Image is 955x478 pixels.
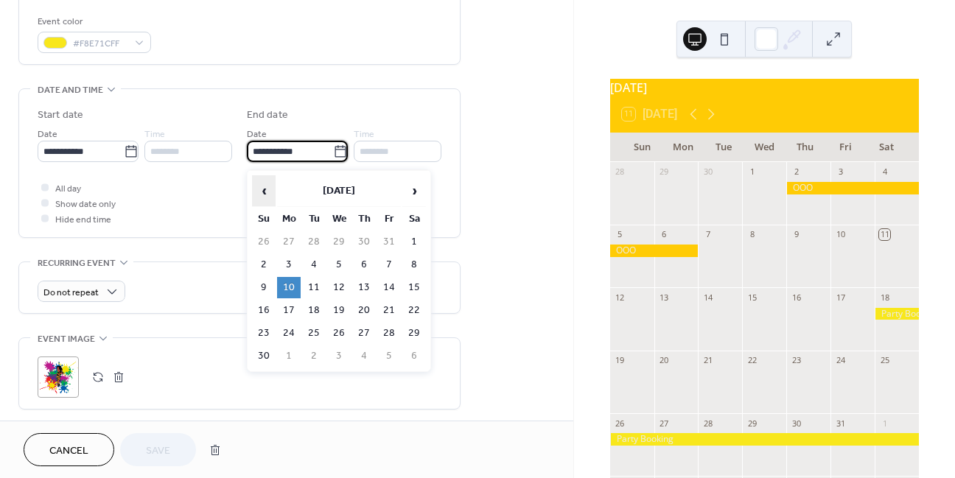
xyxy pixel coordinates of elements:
[786,182,919,194] div: OOO
[302,254,326,275] td: 4
[615,292,626,303] div: 12
[38,127,57,142] span: Date
[277,345,301,367] td: 1
[377,208,401,230] th: Fr
[352,323,376,344] td: 27
[302,277,326,298] td: 11
[615,166,626,178] div: 28
[703,133,744,162] div: Tue
[247,127,267,142] span: Date
[835,166,846,178] div: 3
[73,36,127,52] span: #F8E71CFF
[55,181,81,197] span: All day
[615,418,626,429] div: 26
[746,355,758,366] div: 22
[377,300,401,321] td: 21
[354,127,374,142] span: Time
[252,323,276,344] td: 23
[791,292,802,303] div: 16
[622,133,662,162] div: Sun
[702,355,713,366] div: 21
[302,300,326,321] td: 18
[879,229,890,240] div: 11
[352,300,376,321] td: 20
[277,323,301,344] td: 24
[38,256,116,271] span: Recurring event
[352,277,376,298] td: 13
[746,292,758,303] div: 15
[791,355,802,366] div: 23
[402,323,426,344] td: 29
[402,231,426,253] td: 1
[785,133,825,162] div: Thu
[702,292,713,303] div: 14
[702,166,713,178] div: 30
[327,254,351,275] td: 5
[879,355,890,366] div: 25
[38,356,79,398] div: ;
[352,208,376,230] th: Th
[49,443,88,459] span: Cancel
[352,345,376,367] td: 4
[352,231,376,253] td: 30
[659,229,670,240] div: 6
[253,176,275,205] span: ‹
[277,231,301,253] td: 27
[55,197,116,212] span: Show date only
[377,277,401,298] td: 14
[402,208,426,230] th: Sa
[610,245,699,257] div: OOO
[746,229,758,240] div: 8
[327,231,351,253] td: 29
[662,133,703,162] div: Mon
[277,208,301,230] th: Mo
[327,208,351,230] th: We
[352,254,376,275] td: 6
[835,292,846,303] div: 17
[302,208,326,230] th: Tu
[744,133,785,162] div: Wed
[327,345,351,367] td: 3
[55,212,111,228] span: Hide end time
[38,82,103,98] span: Date and time
[702,229,713,240] div: 7
[302,231,326,253] td: 28
[791,166,802,178] div: 2
[252,300,276,321] td: 16
[327,277,351,298] td: 12
[43,284,99,301] span: Do not repeat
[659,355,670,366] div: 20
[879,292,890,303] div: 18
[377,254,401,275] td: 7
[252,254,276,275] td: 2
[252,231,276,253] td: 26
[879,166,890,178] div: 4
[377,345,401,367] td: 5
[252,277,276,298] td: 9
[659,292,670,303] div: 13
[38,331,95,347] span: Event image
[835,355,846,366] div: 24
[610,79,919,96] div: [DATE]
[615,229,626,240] div: 5
[327,323,351,344] td: 26
[277,175,401,207] th: [DATE]
[746,166,758,178] div: 1
[277,277,301,298] td: 10
[327,300,351,321] td: 19
[875,308,919,320] div: Party Booking
[38,14,148,29] div: Event color
[746,418,758,429] div: 29
[835,229,846,240] div: 10
[402,254,426,275] td: 8
[791,418,802,429] div: 30
[879,418,890,429] div: 1
[402,277,426,298] td: 15
[825,133,866,162] div: Fri
[24,433,114,466] a: Cancel
[610,433,919,446] div: Party Booking
[377,323,401,344] td: 28
[659,418,670,429] div: 27
[277,300,301,321] td: 17
[402,345,426,367] td: 6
